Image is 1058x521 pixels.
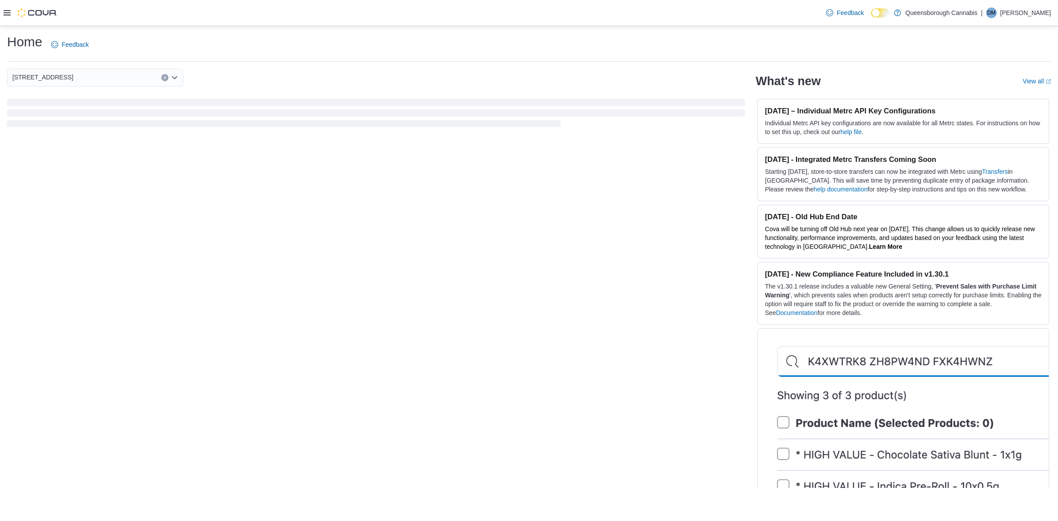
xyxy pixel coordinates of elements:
a: help file [841,128,862,135]
button: Clear input [161,74,168,81]
input: Dark Mode [871,8,890,18]
p: Starting [DATE], store-to-store transfers can now be integrated with Metrc using in [GEOGRAPHIC_D... [765,167,1042,194]
button: Open list of options [171,74,178,81]
svg: External link [1046,79,1051,84]
span: Feedback [62,40,89,49]
p: Individual Metrc API key configurations are now available for all Metrc states. For instructions ... [765,119,1042,136]
span: Feedback [837,8,864,17]
p: | [981,7,983,18]
span: Cova will be turning off Old Hub next year on [DATE]. This change allows us to quickly release ne... [765,225,1035,250]
div: Denise Meng [986,7,997,18]
h3: [DATE] - New Compliance Feature Included in v1.30.1 [765,270,1042,278]
span: Loading [7,101,745,129]
a: View allExternal link [1023,78,1051,85]
p: [PERSON_NAME] [1000,7,1051,18]
h3: [DATE] - Integrated Metrc Transfers Coming Soon [765,155,1042,164]
img: Cova [18,8,57,17]
a: Feedback [48,36,92,53]
span: DM [987,7,996,18]
a: Transfers [982,168,1008,175]
a: Learn More [869,243,902,250]
h3: [DATE] - Old Hub End Date [765,212,1042,221]
a: help documentation [814,186,868,193]
h2: What's new [756,74,820,88]
h1: Home [7,33,42,51]
a: Documentation [776,309,817,316]
a: Feedback [823,4,867,22]
p: Queensborough Cannabis [905,7,977,18]
p: The v1.30.1 release includes a valuable new General Setting, ' ', which prevents sales when produ... [765,282,1042,317]
h3: [DATE] – Individual Metrc API Key Configurations [765,106,1042,115]
span: [STREET_ADDRESS] [12,72,73,82]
